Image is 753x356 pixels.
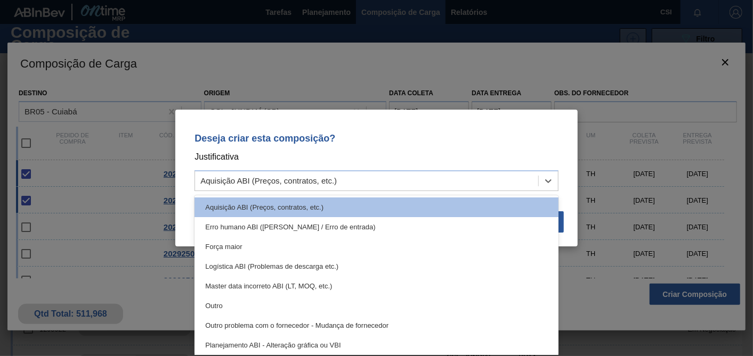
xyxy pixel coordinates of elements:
[195,296,558,316] div: Outro
[195,256,558,276] div: Logística ABI (Problemas de descarga etc.)
[195,197,558,217] div: Aquisição ABI (Preços, contratos, etc.)
[195,276,558,296] div: Master data incorreto ABI (LT, MOQ, etc.)
[195,133,558,144] p: Deseja criar esta composição?
[195,217,558,237] div: Erro humano ABI ([PERSON_NAME] / Erro de entrada)
[200,177,337,186] div: Aquisição ABI (Preços, contratos, etc.)
[195,335,558,355] div: Planejamento ABI - Alteração gráfica ou VBI
[195,237,558,256] div: Força maior
[195,150,558,164] p: Justificativa
[195,316,558,335] div: Outro problema com o fornecedor - Mudança de fornecedor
